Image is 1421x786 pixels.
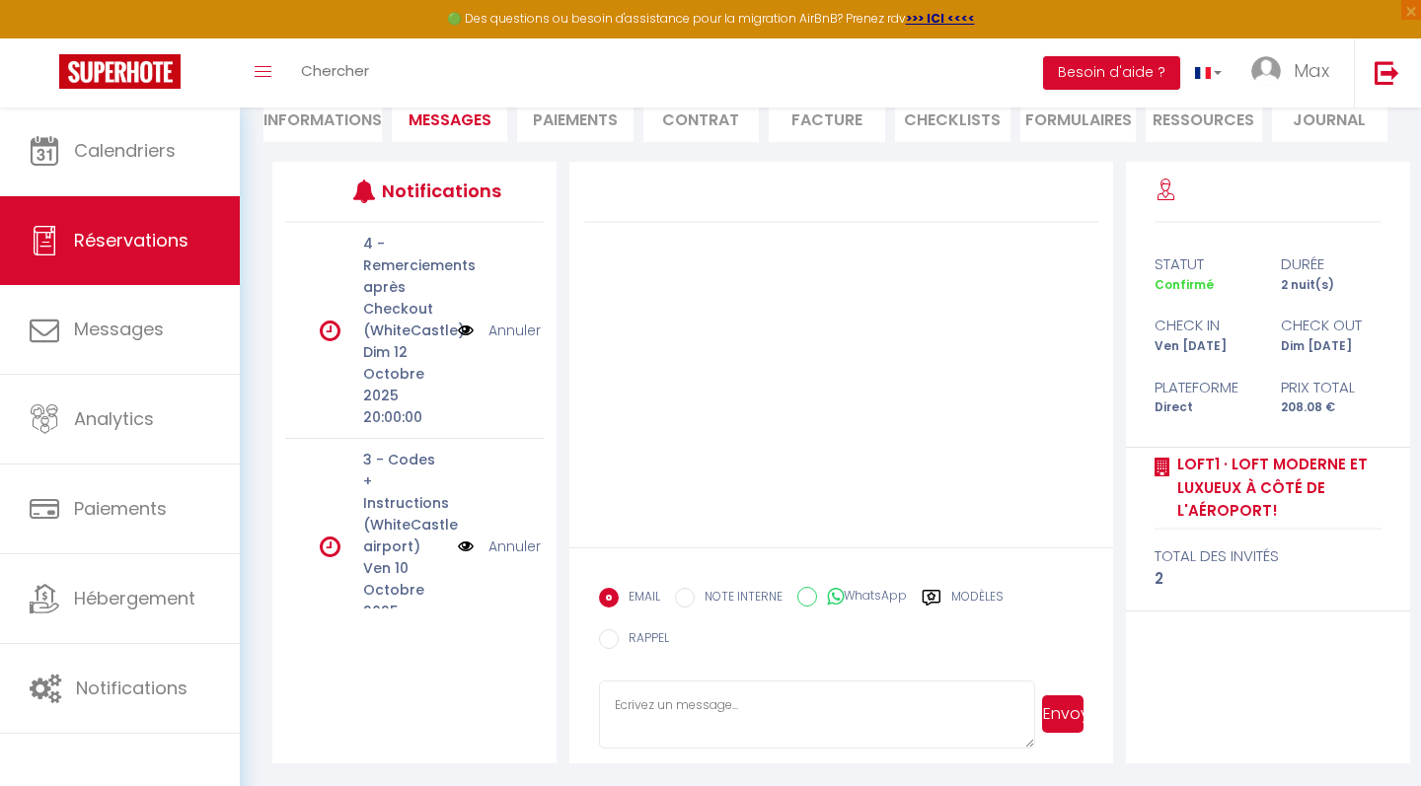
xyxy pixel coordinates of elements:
h3: Notifications [382,169,489,213]
span: Analytics [74,406,154,431]
div: durée [1268,252,1394,276]
p: Ven 10 Octobre 2025 15:00:00 [363,557,445,644]
div: Direct [1142,398,1268,417]
a: Chercher [286,38,384,107]
div: check out [1268,314,1394,337]
button: Envoyer [1042,695,1084,733]
label: EMAIL [619,588,660,609]
div: Dim [DATE] [1268,337,1394,356]
div: 208.08 € [1268,398,1394,417]
li: Ressources [1146,94,1261,142]
img: logout [1375,60,1399,85]
a: Annuler [488,536,541,557]
img: NO IMAGE [458,536,474,557]
div: Ven [DATE] [1142,337,1268,356]
p: 4 - Remerciements après Checkout (WhiteCastle) [363,233,445,341]
li: FORMULAIRES [1020,94,1136,142]
div: total des invités [1155,544,1383,568]
p: Dim 12 Octobre 2025 20:00:00 [363,341,445,428]
button: Besoin d'aide ? [1043,56,1180,90]
li: Facture [769,94,884,142]
img: ... [1251,56,1281,86]
li: Journal [1272,94,1387,142]
div: check in [1142,314,1268,337]
label: RAPPEL [619,629,669,651]
div: Plateforme [1142,376,1268,399]
li: Informations [263,94,382,142]
span: Réservations [74,228,188,252]
img: NO IMAGE [458,320,474,341]
div: statut [1142,252,1268,276]
span: Chercher [301,60,369,81]
span: Max [1294,58,1329,83]
a: Annuler [488,320,541,341]
span: Hébergement [74,586,195,610]
label: WhatsApp [817,587,907,608]
label: NOTE INTERNE [695,588,783,609]
span: Notifications [76,676,187,700]
span: Messages [409,108,491,131]
li: Paiements [517,94,633,142]
div: 2 [1155,567,1383,591]
li: Contrat [643,94,759,142]
p: 3 - Codes + Instructions (WhiteCastle airport) [363,449,445,557]
a: ... Max [1236,38,1354,107]
a: Loft1 · Loft Moderne et Luxueux à côté de l'aéroport! [1170,453,1383,523]
span: Paiements [74,496,167,521]
span: Calendriers [74,138,176,163]
span: Messages [74,317,164,341]
li: CHECKLISTS [895,94,1010,142]
span: Confirmé [1155,276,1214,293]
img: Super Booking [59,54,181,89]
div: Prix total [1268,376,1394,399]
label: Modèles [951,588,1004,612]
div: 2 nuit(s) [1268,276,1394,295]
a: >>> ICI <<<< [906,10,975,27]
